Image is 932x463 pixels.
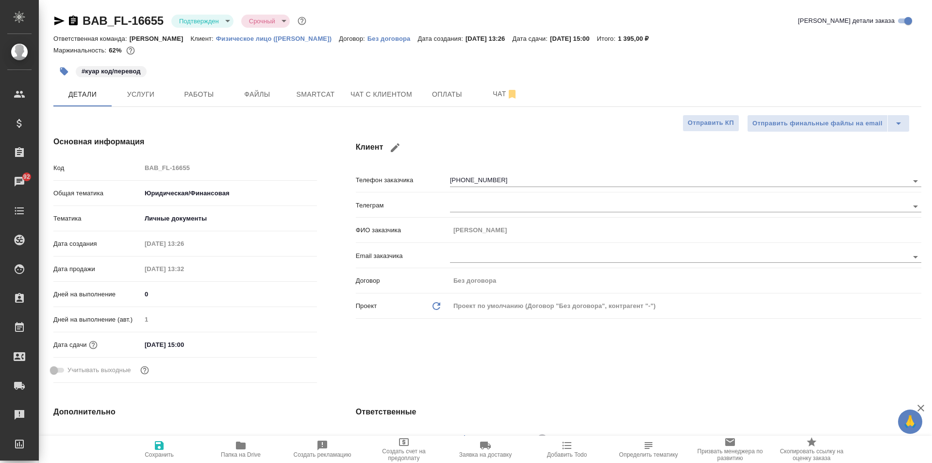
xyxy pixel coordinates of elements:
div: Личные документы [141,210,317,227]
button: Скопировать ссылку [67,15,79,27]
button: Определить тематику [608,436,689,463]
div: Проект по умолчанию (Договор "Без договора", контрагент "-") [450,298,921,314]
span: Smartcat [292,88,339,101]
input: ✎ Введи что-нибудь [141,338,226,352]
button: Создать рекламацию [282,436,363,463]
button: Если добавить услуги и заполнить их объемом, то дата рассчитается автоматически [87,339,100,351]
input: Пустое поле [141,237,226,251]
button: Призвать менеджера по развитию [689,436,771,463]
button: Заявка на доставку [445,436,526,463]
p: Дата сдачи [53,340,87,350]
div: Подтвержден [241,15,290,28]
input: Пустое поле [450,223,921,237]
p: 1 395,00 ₽ [618,35,656,42]
button: Open [909,250,922,264]
button: Папка на Drive [200,436,282,463]
button: Open [909,174,922,188]
button: Open [909,200,922,213]
input: Пустое поле [141,431,317,445]
input: ✎ Введи что-нибудь [141,287,317,301]
p: Проект [356,301,377,311]
span: куар код/перевод [75,67,148,75]
input: Пустое поле [141,161,317,175]
span: Сохранить [145,451,174,458]
p: Дата создания: [417,35,465,42]
p: Договор [356,276,450,286]
span: Оплаты [424,88,470,101]
p: Общая тематика [53,189,141,198]
p: Дата продажи [53,264,141,274]
span: Заявка на доставку [459,451,512,458]
p: Email заказчика [356,251,450,261]
input: Пустое поле [141,262,226,276]
p: Телеграм [356,201,450,210]
p: Путь на drive [53,433,141,443]
button: Сохранить [118,436,200,463]
button: Отправить финальные файлы на email [747,115,888,132]
button: Добавить тэг [53,61,75,82]
p: Дата создания [53,239,141,249]
span: 92 [17,172,36,182]
p: Дней на выполнение (авт.) [53,315,141,325]
span: Чат с клиентом [350,88,412,101]
span: Призвать менеджера по развитию [695,448,765,462]
span: Скопировать ссылку на оценку заказа [777,448,847,462]
button: Создать счет на предоплату [363,436,445,463]
h4: Ответственные [356,406,921,418]
div: [PERSON_NAME] [480,432,550,445]
span: Детали [59,88,106,101]
div: Подтвержден [171,15,233,28]
span: Отправить КП [688,118,734,129]
input: Пустое поле [450,274,921,288]
button: 441.25 RUB; [124,44,137,57]
button: Отправить КП [682,115,739,132]
svg: Отписаться [506,88,518,100]
span: Отправить финальные файлы на email [752,118,882,129]
p: Физическое лицо ([PERSON_NAME]) [216,35,339,42]
span: Создать счет на предоплату [369,448,439,462]
button: Добавить менеджера [453,427,476,450]
h4: Основная информация [53,136,317,148]
button: Скопировать ссылку на оценку заказа [771,436,852,463]
a: Физическое лицо ([PERSON_NAME]) [216,34,339,42]
p: 62% [109,47,124,54]
span: [PERSON_NAME] [480,434,540,444]
p: Итого: [597,35,618,42]
h4: Дополнительно [53,406,317,418]
p: Клиентские менеджеры [356,435,450,445]
span: Чат [482,88,529,100]
span: Файлы [234,88,281,101]
p: [DATE] 13:26 [466,35,513,42]
p: Дней на выполнение [53,290,141,299]
p: [PERSON_NAME] [130,35,191,42]
button: Срочный [246,17,278,25]
span: Услуги [117,88,164,101]
p: Тематика [53,214,141,223]
p: #куар код/перевод [82,67,141,76]
p: Договор: [339,35,367,42]
p: [DATE] 15:00 [550,35,597,42]
span: Папка на Drive [221,451,261,458]
a: Без договора [367,34,418,42]
span: Создать рекламацию [294,451,351,458]
p: Дата сдачи: [513,35,550,42]
p: Без договора [367,35,418,42]
h4: Клиент [356,136,921,159]
p: Клиент: [191,35,216,42]
span: Добавить Todo [547,451,587,458]
span: Учитывать выходные [67,365,131,375]
span: Работы [176,88,222,101]
p: Код [53,163,141,173]
button: 🙏 [898,410,922,434]
p: Ответственная команда: [53,35,130,42]
span: 🙏 [902,412,918,432]
a: BAB_FL-16655 [83,14,164,27]
span: Определить тематику [619,451,678,458]
a: 92 [2,170,36,194]
button: Выбери, если сб и вс нужно считать рабочими днями для выполнения заказа. [138,364,151,377]
div: split button [747,115,910,132]
button: Подтвержден [176,17,222,25]
p: Маржинальность: [53,47,109,54]
p: Телефон заказчика [356,175,450,185]
p: ФИО заказчика [356,225,450,235]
